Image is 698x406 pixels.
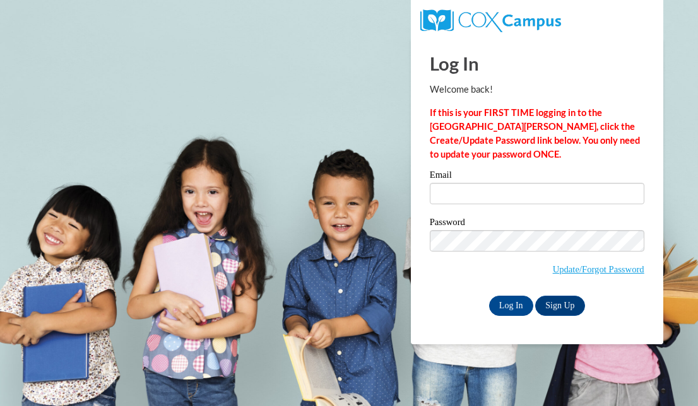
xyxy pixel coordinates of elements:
img: COX Campus [420,9,561,32]
input: Log In [489,296,533,316]
label: Email [430,170,644,183]
h1: Log In [430,50,644,76]
a: COX Campus [420,14,561,25]
label: Password [430,217,644,230]
p: Welcome back! [430,83,644,96]
a: Sign Up [535,296,584,316]
a: Update/Forgot Password [553,264,644,274]
strong: If this is your FIRST TIME logging in to the [GEOGRAPHIC_DATA][PERSON_NAME], click the Create/Upd... [430,107,640,159]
